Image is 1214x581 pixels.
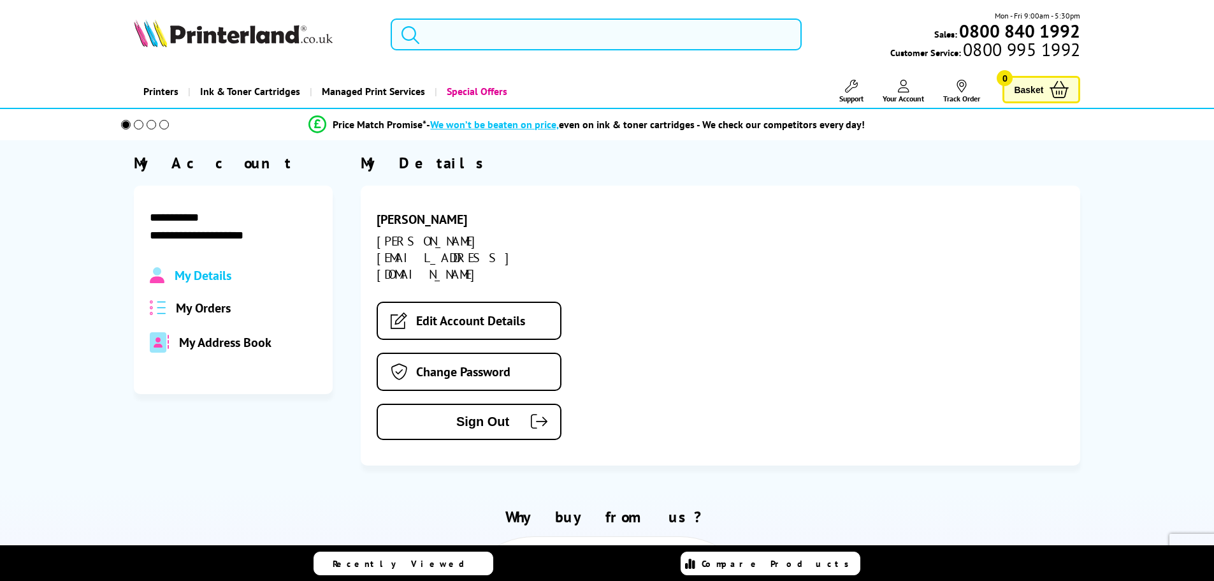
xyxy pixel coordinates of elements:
li: modal_Promise [104,114,1071,136]
a: 0800 840 1992 [957,25,1080,37]
a: Track Order [943,80,980,103]
span: My Address Book [179,334,271,351]
div: My Details [361,153,1080,173]
span: Sales: [934,28,957,40]
button: Sign Out [377,404,561,440]
span: Compare Products [702,558,856,570]
span: Ink & Toner Cartridges [200,75,300,108]
span: Mon - Fri 9:00am - 5:30pm [995,10,1080,22]
span: 0 [997,70,1013,86]
span: We won’t be beaten on price, [430,118,559,131]
span: Recently Viewed [333,558,477,570]
span: Your Account [883,94,924,103]
div: My Account [134,153,333,173]
span: 0800 995 1992 [961,43,1080,55]
a: Support [839,80,864,103]
h2: Why buy from us? [134,507,1081,527]
b: 0800 840 1992 [959,19,1080,43]
a: Recently Viewed [314,552,493,575]
div: [PERSON_NAME] [377,211,603,228]
a: Compare Products [681,552,860,575]
a: Change Password [377,353,561,391]
span: My Orders [176,300,231,316]
span: Customer Service: [890,43,1080,59]
span: Support [839,94,864,103]
a: Managed Print Services [310,75,435,108]
img: Profile.svg [150,267,164,284]
a: Printerland Logo [134,19,375,50]
a: Special Offers [435,75,517,108]
a: Printers [134,75,188,108]
span: Price Match Promise* [333,118,426,131]
div: - even on ink & toner cartridges - We check our competitors every day! [426,118,865,131]
a: Ink & Toner Cartridges [188,75,310,108]
a: Basket 0 [1002,76,1080,103]
a: Your Account [883,80,924,103]
img: Printerland Logo [134,19,333,47]
a: Edit Account Details [377,302,561,340]
span: Basket [1014,81,1043,98]
img: all-order.svg [150,300,166,315]
span: Sign Out [397,415,509,429]
img: address-book-duotone-solid.svg [150,332,169,353]
div: [PERSON_NAME][EMAIL_ADDRESS][DOMAIN_NAME] [377,233,603,283]
span: My Details [175,267,231,284]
